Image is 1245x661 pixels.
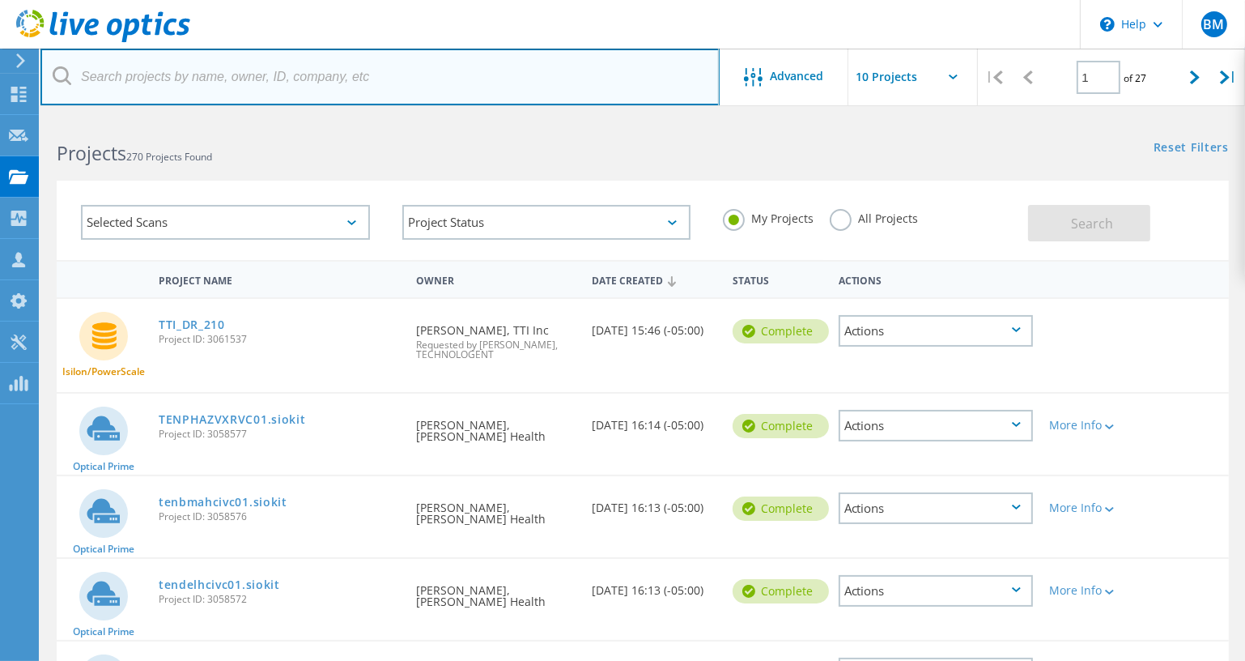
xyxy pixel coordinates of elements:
svg: \n [1100,17,1115,32]
span: Isilon/PowerScale [62,367,145,377]
a: Live Optics Dashboard [16,34,190,45]
div: Actions [839,410,1034,441]
div: [DATE] 16:13 (-05:00) [584,476,725,530]
div: More Info [1049,420,1127,431]
a: TENPHAZVXRVC01.siokit [159,414,306,425]
div: Owner [408,264,584,294]
span: Project ID: 3061537 [159,335,401,344]
div: Actions [839,315,1034,347]
label: All Projects [830,209,918,224]
div: Project Name [151,264,409,294]
div: Complete [733,319,829,343]
span: Optical Prime [73,627,134,637]
div: Actions [839,493,1034,524]
div: [PERSON_NAME], TTI Inc [408,299,584,376]
span: Requested by [PERSON_NAME], TECHNOLOGENT [416,340,576,360]
div: [DATE] 15:46 (-05:00) [584,299,725,352]
div: Date Created [584,264,725,295]
a: TTI_DR_210 [159,319,225,330]
span: Search [1071,215,1113,232]
div: | [1212,49,1245,106]
div: Complete [733,579,829,603]
input: Search projects by name, owner, ID, company, etc [40,49,720,105]
span: BM [1203,18,1224,31]
span: Project ID: 3058577 [159,429,401,439]
span: Advanced [771,70,824,82]
a: tendelhcivc01.siokit [159,579,280,591]
div: Selected Scans [81,205,370,240]
span: Optical Prime [73,544,134,554]
div: Actions [831,264,1042,294]
div: [PERSON_NAME], [PERSON_NAME] Health [408,476,584,541]
button: Search [1028,205,1150,241]
span: 270 Projects Found [126,150,212,164]
div: Actions [839,575,1034,607]
div: More Info [1049,585,1127,596]
div: Status [724,264,830,294]
div: More Info [1049,502,1127,514]
div: Complete [733,497,829,521]
a: tenbmahcivc01.siokit [159,497,287,508]
div: [DATE] 16:13 (-05:00) [584,559,725,612]
span: Project ID: 3058572 [159,595,401,604]
div: [DATE] 16:14 (-05:00) [584,394,725,447]
label: My Projects [723,209,814,224]
span: Project ID: 3058576 [159,512,401,522]
div: [PERSON_NAME], [PERSON_NAME] Health [408,394,584,458]
div: | [978,49,1011,106]
div: Project Status [402,205,691,240]
b: Projects [57,140,126,166]
div: Complete [733,414,829,438]
a: Reset Filters [1154,142,1229,156]
span: of 27 [1124,71,1147,85]
div: [PERSON_NAME], [PERSON_NAME] Health [408,559,584,624]
span: Optical Prime [73,462,134,471]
